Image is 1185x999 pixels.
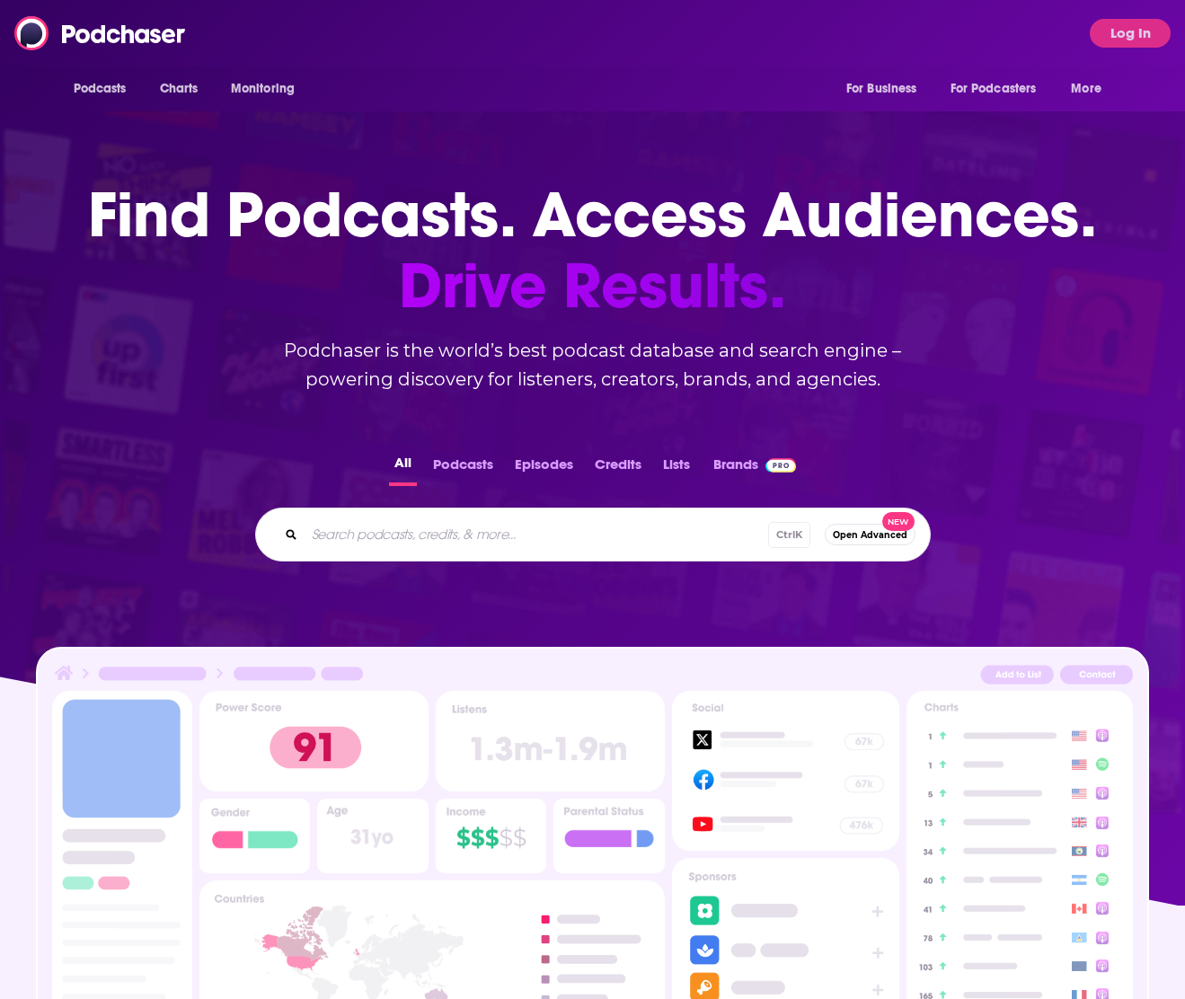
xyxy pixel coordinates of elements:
img: Podcast Insights Listens [436,691,665,791]
span: Podcasts [74,76,127,102]
h2: Podchaser is the world’s best podcast database and search engine – powering discovery for listene... [234,336,952,393]
button: open menu [61,72,150,106]
span: Drive Results. [88,251,1097,322]
a: BrandsPodchaser Pro [713,451,797,486]
span: More [1071,76,1101,102]
div: Search podcasts, credits, & more... [255,508,931,561]
span: Monitoring [231,76,295,102]
button: Log In [1090,19,1171,48]
button: Open AdvancedNew [825,524,915,545]
img: Podcast Insights Header [52,663,1134,691]
button: Credits [589,451,647,486]
img: Podcast Insights Power score [199,691,429,791]
span: Ctrl K [768,522,810,548]
span: For Business [846,76,917,102]
input: Search podcasts, credits, & more... [305,520,768,549]
img: Podchaser Pro [765,458,797,473]
button: Podcasts [428,451,499,486]
button: open menu [218,72,318,106]
a: Charts [148,72,209,106]
span: Charts [160,76,199,102]
img: Podcast Insights Income [436,799,546,872]
img: Podcast Insights Parental Status [553,799,664,872]
button: Episodes [509,451,579,486]
span: New [882,512,915,531]
img: Podcast Socials [672,691,899,850]
button: open menu [939,72,1063,106]
img: Podchaser - Follow, Share and Rate Podcasts [14,16,187,50]
span: Open Advanced [833,530,907,540]
button: open menu [834,72,940,106]
span: For Podcasters [951,76,1037,102]
button: open menu [1058,72,1124,106]
button: All [389,451,417,486]
button: Lists [658,451,695,486]
img: Podcast Insights Gender [199,799,310,872]
img: Podcast Insights Age [317,799,428,872]
h1: Find Podcasts. Access Audiences. [88,180,1097,322]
